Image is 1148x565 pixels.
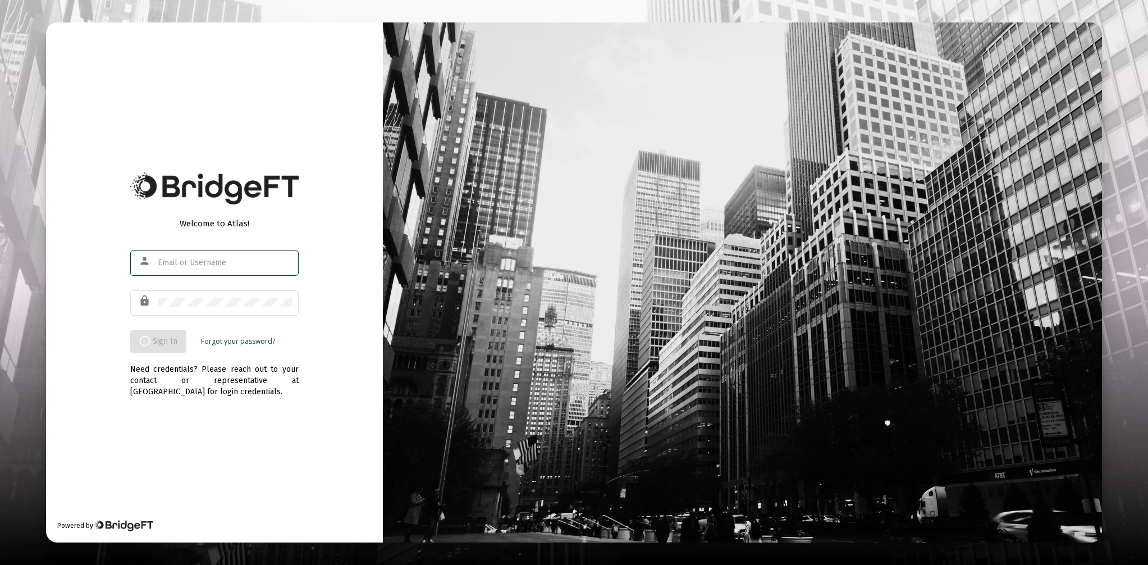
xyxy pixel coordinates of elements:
[57,520,153,531] div: Powered by
[139,336,177,346] span: Sign In
[130,218,299,229] div: Welcome to Atlas!
[158,258,292,267] input: Email or Username
[139,294,152,308] mat-icon: lock
[130,353,299,398] div: Need credentials? Please reach out to your contact or representative at [GEOGRAPHIC_DATA] for log...
[130,172,299,204] img: Bridge Financial Technology Logo
[130,330,186,353] button: Sign In
[201,336,275,347] a: Forgot your password?
[94,520,153,531] img: Bridge Financial Technology Logo
[139,254,152,268] mat-icon: person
